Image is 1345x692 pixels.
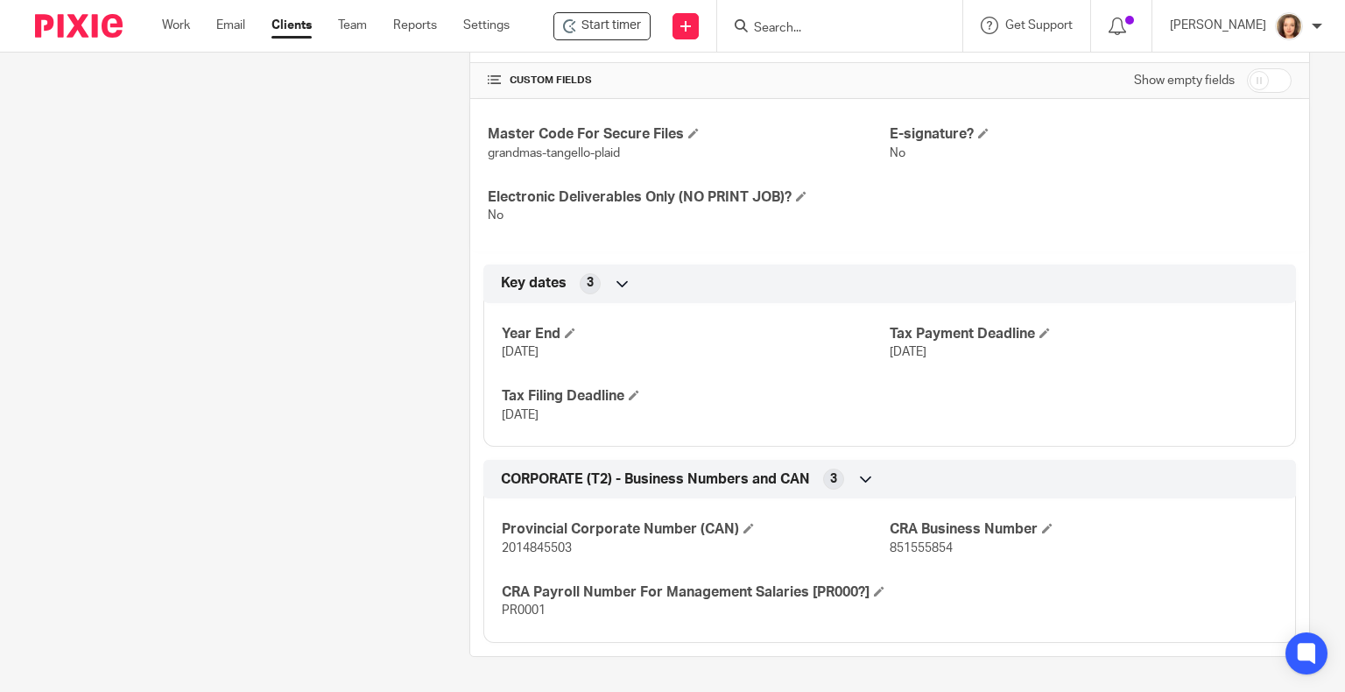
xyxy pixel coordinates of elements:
img: Pixie [35,14,123,38]
input: Search [752,21,910,37]
a: Settings [463,17,510,34]
h4: Tax Payment Deadline [890,325,1278,343]
img: avatar-thumb.jpg [1275,12,1303,40]
h4: Tax Filing Deadline [502,387,890,406]
span: [DATE] [502,409,539,421]
span: 851555854 [890,542,953,554]
h4: Electronic Deliverables Only (NO PRINT JOB)? [488,188,890,207]
h4: E-signature? [890,125,1292,144]
a: Clients [271,17,312,34]
h4: CRA Business Number [890,520,1278,539]
a: Team [338,17,367,34]
span: Start timer [581,17,641,35]
h4: CRA Payroll Number For Management Salaries [PR000?] [502,583,890,602]
div: 1484550 Alberta Ltd. (Hubick) [553,12,651,40]
span: [DATE] [502,346,539,358]
a: Reports [393,17,437,34]
span: Key dates [501,274,567,293]
p: [PERSON_NAME] [1170,17,1266,34]
span: 2014845503 [502,542,572,554]
h4: Master Code For Secure Files [488,125,890,144]
h4: CUSTOM FIELDS [488,74,890,88]
h4: Provincial Corporate Number (CAN) [502,520,890,539]
span: CORPORATE (T2) - Business Numbers and CAN [501,470,810,489]
span: 3 [830,470,837,488]
span: grandmas-tangello-plaid [488,147,620,159]
span: PR0001 [502,604,546,617]
a: Email [216,17,245,34]
span: 3 [587,274,594,292]
h4: Year End [502,325,890,343]
span: No [890,147,905,159]
label: Show empty fields [1134,72,1235,89]
span: [DATE] [890,346,926,358]
span: No [488,209,503,222]
span: Get Support [1005,19,1073,32]
a: Work [162,17,190,34]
